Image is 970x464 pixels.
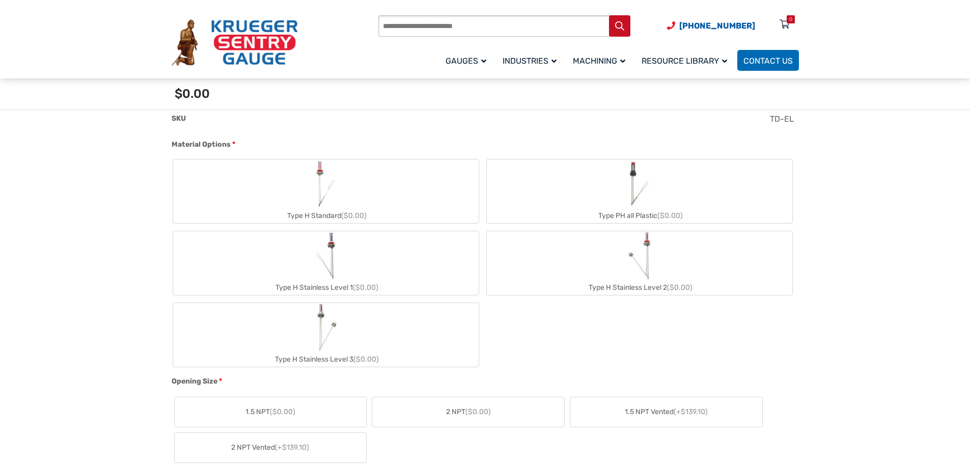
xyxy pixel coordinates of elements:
div: Type H Stainless Level 2 [487,280,792,295]
span: ($0.00) [667,283,692,292]
a: Phone Number (920) 434-8860 [667,19,755,32]
span: (+$139.10) [674,407,708,416]
span: ($0.00) [341,211,367,220]
abbr: required [232,139,235,150]
div: Type PH all Plastic [487,208,792,223]
span: Gauges [446,56,486,66]
span: Industries [503,56,557,66]
label: Type H Stainless Level 3 [173,303,479,367]
span: Resource Library [642,56,727,66]
div: Type H Standard [173,208,479,223]
span: ($0.00) [657,211,683,220]
div: 0 [789,15,792,23]
abbr: required [219,376,222,387]
div: Type H Stainless Level 3 [173,352,479,367]
a: Machining [567,48,635,72]
span: TD-EL [770,114,794,124]
span: 2 NPT [446,406,491,417]
span: Material Options [172,140,231,149]
span: Opening Size [172,377,217,386]
label: Type H Stainless Level 1 [173,231,479,295]
img: Krueger Sentry Gauge [172,19,298,66]
span: ($0.00) [465,407,491,416]
a: Industries [496,48,567,72]
span: (+$139.10) [275,443,309,452]
span: $0.00 [175,87,210,101]
span: ($0.00) [353,283,378,292]
span: 2 NPT Vented [231,442,309,453]
div: Type H Stainless Level 1 [173,280,479,295]
a: Gauges [439,48,496,72]
span: [PHONE_NUMBER] [679,21,755,31]
label: Type H Standard [173,159,479,223]
span: ($0.00) [270,407,295,416]
label: Type H Stainless Level 2 [487,231,792,295]
label: Type PH all Plastic [487,159,792,223]
span: Machining [573,56,625,66]
span: SKU [172,114,186,123]
span: ($0.00) [353,355,379,364]
a: Contact Us [737,50,799,71]
span: 1.5 NPT Vented [625,406,708,417]
a: Resource Library [635,48,737,72]
span: 1.5 NPT [245,406,295,417]
span: Contact Us [743,56,793,66]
